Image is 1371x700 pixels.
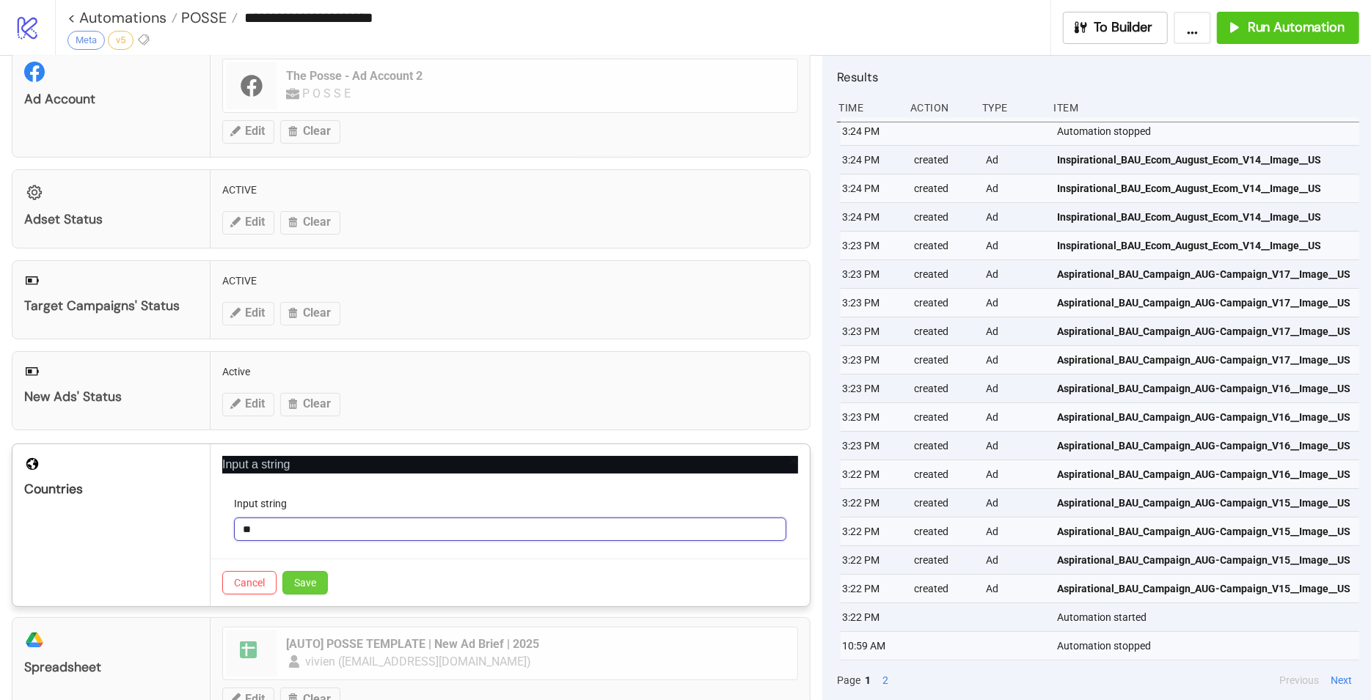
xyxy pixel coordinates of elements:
[178,10,238,25] a: POSSE
[1057,152,1321,168] span: Inspirational_BAU_Ecom_August_Ecom_V14__Image__US
[1217,12,1359,44] button: Run Automation
[984,289,1046,317] div: Ad
[789,455,799,465] span: close
[984,575,1046,603] div: Ad
[1057,523,1350,539] span: Aspirational_BAU_Campaign_AUG-Campaign_V15__Image__US
[913,203,974,231] div: created
[1057,260,1353,288] a: Aspirational_BAU_Campaign_AUG-Campaign_V17__Image__US
[1094,19,1153,36] span: To Builder
[1057,489,1353,517] a: Aspirational_BAU_Campaign_AUG-Campaign_V15__Image__US
[841,146,902,174] div: 3:24 PM
[1057,575,1353,603] a: Aspirational_BAU_Campaign_AUG-Campaign_V15__Image__US
[841,517,902,545] div: 3:22 PM
[913,174,974,202] div: created
[1275,672,1323,688] button: Previous
[984,489,1046,517] div: Ad
[913,232,974,259] div: created
[1057,380,1350,397] span: Aspirational_BAU_Campaign_AUG-Campaign_V16__Image__US
[1057,323,1350,339] span: Aspirational_BAU_Campaign_AUG-Campaign_V17__Image__US
[1057,546,1353,574] a: Aspirational_BAU_Campaign_AUG-Campaign_V15__Image__US
[1057,517,1353,545] a: Aspirational_BAU_Campaign_AUG-Campaign_V15__Image__US
[178,8,227,27] span: POSSE
[913,289,974,317] div: created
[1057,180,1321,196] span: Inspirational_BAU_Ecom_August_Ecom_V14__Image__US
[913,403,974,431] div: created
[1057,174,1353,202] a: Inspirational_BAU_Ecom_August_Ecom_V14__Image__US
[1057,209,1321,225] span: Inspirational_BAU_Ecom_August_Ecom_V14__Image__US
[1057,438,1350,454] span: Aspirational_BAU_Campaign_AUG-Campaign_V16__Image__US
[1057,352,1350,368] span: Aspirational_BAU_Campaign_AUG-Campaign_V17__Image__US
[1056,632,1363,660] div: Automation stopped
[1057,237,1321,254] span: Inspirational_BAU_Ecom_August_Ecom_V14__Image__US
[913,260,974,288] div: created
[1326,672,1356,688] button: Next
[913,546,974,574] div: created
[841,375,902,402] div: 3:23 PM
[222,456,798,474] p: Input a string
[984,346,1046,374] div: Ad
[67,31,105,50] div: Meta
[984,375,1046,402] div: Ad
[913,489,974,517] div: created
[841,117,902,145] div: 3:24 PM
[1057,266,1350,282] span: Aspirational_BAU_Campaign_AUG-Campaign_V17__Image__US
[234,577,265,589] span: Cancel
[984,174,1046,202] div: Ad
[108,31,134,50] div: v5
[909,94,970,122] div: Action
[282,571,328,594] button: Save
[913,575,974,603] div: created
[913,375,974,402] div: created
[841,174,902,202] div: 3:24 PM
[294,577,316,589] span: Save
[841,432,902,460] div: 3:23 PM
[837,672,860,688] span: Page
[1057,403,1353,431] a: Aspirational_BAU_Campaign_AUG-Campaign_V16__Image__US
[913,432,974,460] div: created
[1174,12,1211,44] button: ...
[1057,466,1350,482] span: Aspirational_BAU_Campaign_AUG-Campaign_V16__Image__US
[841,317,902,345] div: 3:23 PM
[1057,346,1353,374] a: Aspirational_BAU_Campaign_AUG-Campaign_V17__Image__US
[984,203,1046,231] div: Ad
[841,489,902,517] div: 3:22 PM
[841,546,902,574] div: 3:22 PM
[841,203,902,231] div: 3:24 PM
[67,10,178,25] a: < Automations
[234,517,786,541] input: Input string
[1057,409,1350,425] span: Aspirational_BAU_Campaign_AUG-Campaign_V16__Image__US
[984,403,1046,431] div: Ad
[1063,12,1169,44] button: To Builder
[1057,295,1350,311] span: Aspirational_BAU_Campaign_AUG-Campaign_V17__Image__US
[913,146,974,174] div: created
[24,481,198,498] div: Countries
[860,672,875,688] button: 1
[1057,146,1353,174] a: Inspirational_BAU_Ecom_August_Ecom_V14__Image__US
[981,94,1042,122] div: Type
[841,632,902,660] div: 10:59 AM
[984,460,1046,488] div: Ad
[1057,460,1353,488] a: Aspirational_BAU_Campaign_AUG-Campaign_V16__Image__US
[841,575,902,603] div: 3:22 PM
[222,571,277,594] button: Cancel
[913,317,974,345] div: created
[984,317,1046,345] div: Ad
[1056,117,1363,145] div: Automation stopped
[984,546,1046,574] div: Ad
[841,232,902,259] div: 3:23 PM
[841,260,902,288] div: 3:23 PM
[1248,19,1345,36] span: Run Automation
[841,460,902,488] div: 3:22 PM
[1057,432,1353,460] a: Aspirational_BAU_Campaign_AUG-Campaign_V16__Image__US
[1057,581,1350,597] span: Aspirational_BAU_Campaign_AUG-Campaign_V15__Image__US
[1057,203,1353,231] a: Inspirational_BAU_Ecom_August_Ecom_V14__Image__US
[1057,375,1353,402] a: Aspirational_BAU_Campaign_AUG-Campaign_V16__Image__US
[837,67,1359,86] h2: Results
[1057,317,1353,345] a: Aspirational_BAU_Campaign_AUG-Campaign_V17__Image__US
[1057,232,1353,259] a: Inspirational_BAU_Ecom_August_Ecom_V14__Image__US
[1057,552,1350,568] span: Aspirational_BAU_Campaign_AUG-Campaign_V15__Image__US
[913,346,974,374] div: created
[837,94,899,122] div: Time
[1056,603,1363,631] div: Automation started
[984,260,1046,288] div: Ad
